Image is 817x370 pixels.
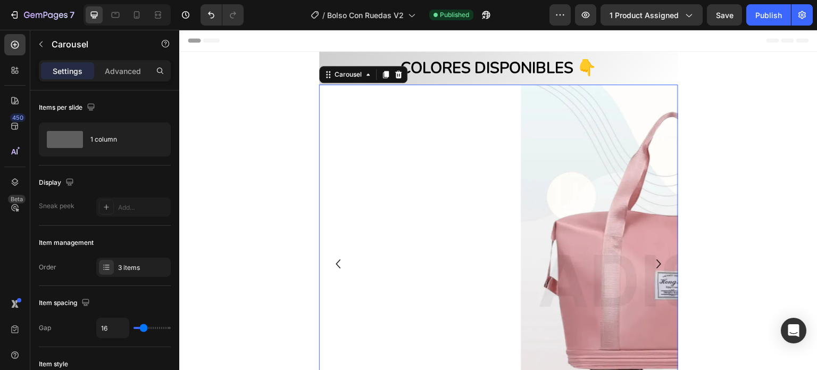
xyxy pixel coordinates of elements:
[105,65,141,77] p: Advanced
[39,101,97,115] div: Items per slide
[440,10,469,20] span: Published
[10,113,26,122] div: 450
[179,30,817,370] iframe: Design area
[755,10,782,21] div: Publish
[97,318,129,338] input: Auto
[70,9,74,21] p: 7
[707,4,742,26] button: Save
[322,10,325,21] span: /
[39,201,74,211] div: Sneak peek
[153,40,185,50] div: Carousel
[39,359,68,369] div: Item style
[601,4,703,26] button: 1 product assigned
[118,263,168,273] div: 3 items
[90,127,155,152] div: 1 column
[4,4,79,26] button: 7
[781,318,806,343] div: Open Intercom Messenger
[52,38,142,51] p: Carousel
[39,323,51,333] div: Gap
[39,262,56,272] div: Order
[716,11,733,20] span: Save
[8,195,26,203] div: Beta
[53,65,82,77] p: Settings
[469,224,490,245] button: Carousel Next Arrow
[39,296,92,310] div: Item spacing
[327,10,404,21] span: Bolso Con Ruedas V2
[39,238,94,248] div: Item management
[201,4,244,26] div: Undo/Redo
[746,4,791,26] button: Publish
[39,176,76,190] div: Display
[610,10,679,21] span: 1 product assigned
